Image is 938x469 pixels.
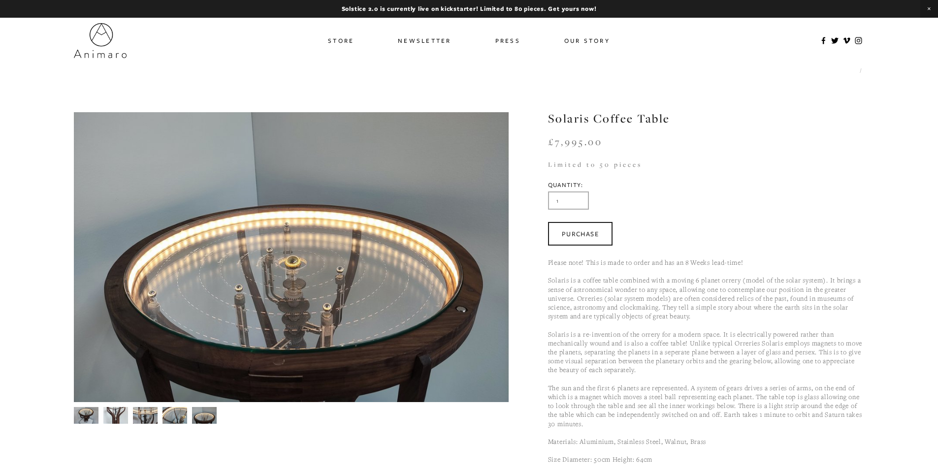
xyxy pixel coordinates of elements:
div: £7,995.00 [548,137,865,169]
img: IMG_20230629_143518.jpg [74,94,509,420]
h1: Solaris Coffee Table [548,112,865,125]
a: Press [495,33,520,48]
a: Newsletter [398,33,452,48]
img: Animaro [74,23,127,58]
div: Purchase [562,229,599,238]
p: Please note! This is made to order and has an 8 Weeks lead-time! Solaris is a coffee table combin... [548,258,865,464]
input: Quantity [548,191,589,210]
img: Solaris_01_lo2.jpg [73,407,98,424]
a: Store [328,33,354,48]
div: Quantity: [548,182,865,188]
a: Our Story [564,33,610,48]
img: IMG_20230629_143419.jpg [103,399,128,432]
img: IMG_20230629_143525.jpg [162,406,187,425]
img: IMG_20230629_143512.jpg [133,399,158,433]
img: IMG_20230629_143518.jpg [192,406,217,425]
div: Purchase [548,222,613,246]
